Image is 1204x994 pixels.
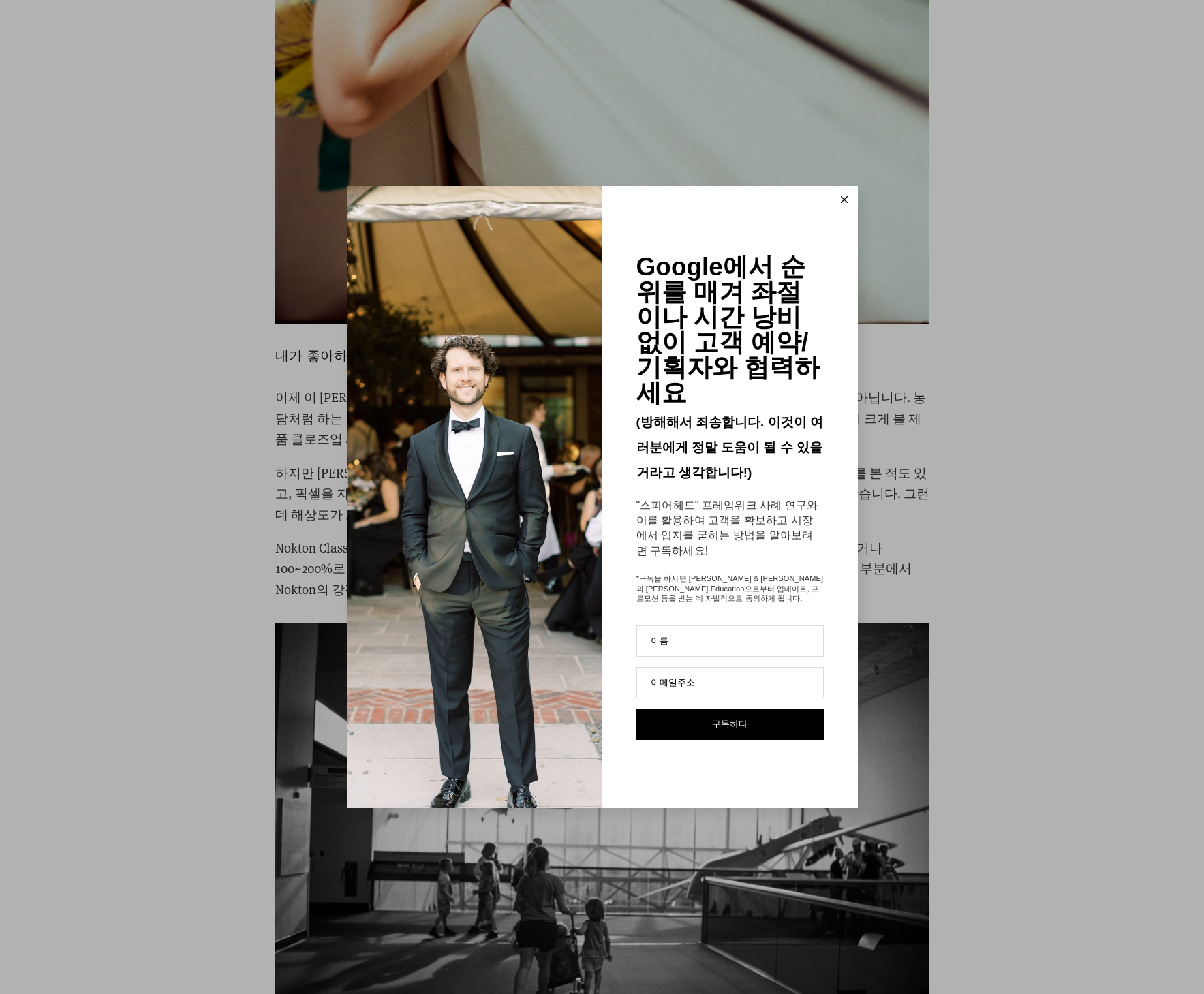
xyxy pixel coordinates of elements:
font: Google에서 순위를 매겨 좌절이나 시간 낭비 없이 고객 예약/기획자와 협력하세요 [636,253,820,407]
font: "스피어헤드" 프레임워크 사례 연구와 이를 활용하여 고객을 확보하고 시장에서 입지를 굳히는 방법을 알아보려면 구독하세요! [636,499,818,557]
button: 구독하다 [636,709,824,740]
font: 구독하다 [712,719,747,729]
font: *구독을 하시면 [PERSON_NAME] & [PERSON_NAME]과 [PERSON_NAME] Education으로부터 업데이트, 프로모션 등을 받는 데 자발적으로 동의하게... [636,574,824,602]
font: (방해해서 죄송합니다. 이것이 여러분에게 정말 도움이 될 수 있을 거라고 생각합니다!) [636,415,823,480]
